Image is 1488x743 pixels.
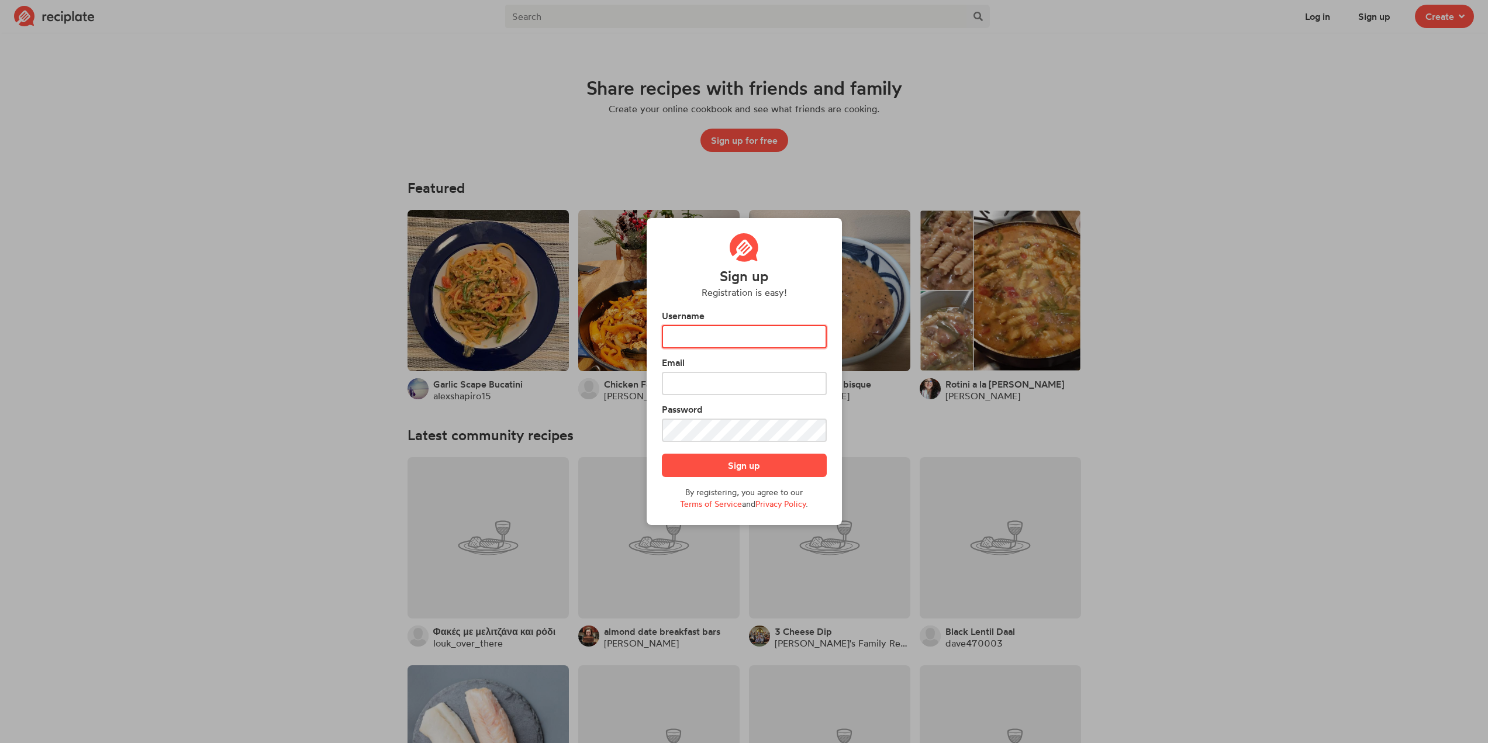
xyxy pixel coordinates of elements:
[702,286,787,298] h6: Registration is easy!
[662,454,827,477] button: Sign up
[662,486,827,510] p: By registering, you agree to our and .
[662,402,827,416] label: Password
[755,499,806,509] a: Privacy Policy
[662,309,827,323] label: Username
[662,355,827,369] label: Email
[730,233,759,262] img: Reciplate
[720,268,768,284] h4: Sign up
[680,499,742,509] a: Terms of Service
